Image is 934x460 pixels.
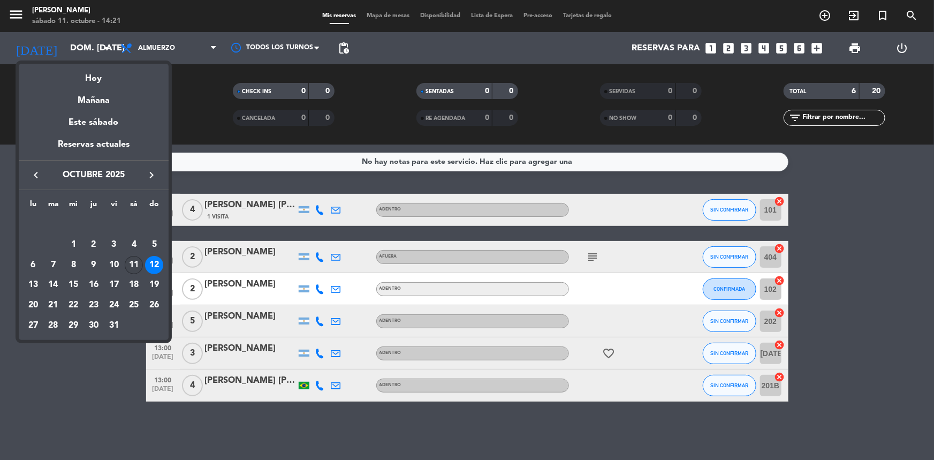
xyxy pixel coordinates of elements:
[43,295,64,315] td: 21 de octubre de 2025
[85,256,103,274] div: 9
[63,295,83,315] td: 22 de octubre de 2025
[43,315,64,336] td: 28 de octubre de 2025
[144,235,164,255] td: 5 de octubre de 2025
[83,315,104,336] td: 30 de octubre de 2025
[145,169,158,182] i: keyboard_arrow_right
[124,235,145,255] td: 4 de octubre de 2025
[104,295,124,315] td: 24 de octubre de 2025
[83,295,104,315] td: 23 de octubre de 2025
[104,255,124,275] td: 10 de octubre de 2025
[125,276,143,294] div: 18
[23,295,43,315] td: 20 de octubre de 2025
[105,256,123,274] div: 10
[19,108,169,138] div: Este sábado
[19,138,169,160] div: Reservas actuales
[24,316,42,335] div: 27
[44,256,63,274] div: 7
[85,316,103,335] div: 30
[64,296,82,314] div: 22
[145,296,163,314] div: 26
[24,256,42,274] div: 6
[23,255,43,275] td: 6 de octubre de 2025
[104,315,124,336] td: 31 de octubre de 2025
[64,276,82,294] div: 15
[63,255,83,275] td: 8 de octubre de 2025
[125,256,143,274] div: 11
[23,315,43,336] td: 27 de octubre de 2025
[125,236,143,254] div: 4
[145,236,163,254] div: 5
[44,276,63,294] div: 14
[105,316,123,335] div: 31
[125,296,143,314] div: 25
[64,256,82,274] div: 8
[85,276,103,294] div: 16
[124,255,145,275] td: 11 de octubre de 2025
[29,169,42,182] i: keyboard_arrow_left
[104,275,124,296] td: 17 de octubre de 2025
[145,276,163,294] div: 19
[63,315,83,336] td: 29 de octubre de 2025
[26,168,45,182] button: keyboard_arrow_left
[64,316,82,335] div: 29
[63,235,83,255] td: 1 de octubre de 2025
[64,236,82,254] div: 1
[23,275,43,296] td: 13 de octubre de 2025
[83,198,104,215] th: jueves
[83,255,104,275] td: 9 de octubre de 2025
[43,255,64,275] td: 7 de octubre de 2025
[104,235,124,255] td: 3 de octubre de 2025
[104,198,124,215] th: viernes
[144,255,164,275] td: 12 de octubre de 2025
[105,296,123,314] div: 24
[124,198,145,215] th: sábado
[45,168,142,182] span: octubre 2025
[19,64,169,86] div: Hoy
[85,296,103,314] div: 23
[43,198,64,215] th: martes
[124,295,145,315] td: 25 de octubre de 2025
[144,198,164,215] th: domingo
[144,295,164,315] td: 26 de octubre de 2025
[24,276,42,294] div: 13
[105,236,123,254] div: 3
[105,276,123,294] div: 17
[124,275,145,296] td: 18 de octubre de 2025
[63,275,83,296] td: 15 de octubre de 2025
[23,198,43,215] th: lunes
[83,275,104,296] td: 16 de octubre de 2025
[23,214,164,235] td: OCT.
[44,316,63,335] div: 28
[144,275,164,296] td: 19 de octubre de 2025
[24,296,42,314] div: 20
[43,275,64,296] td: 14 de octubre de 2025
[85,236,103,254] div: 2
[44,296,63,314] div: 21
[145,256,163,274] div: 12
[83,235,104,255] td: 2 de octubre de 2025
[19,86,169,108] div: Mañana
[63,198,83,215] th: miércoles
[142,168,161,182] button: keyboard_arrow_right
